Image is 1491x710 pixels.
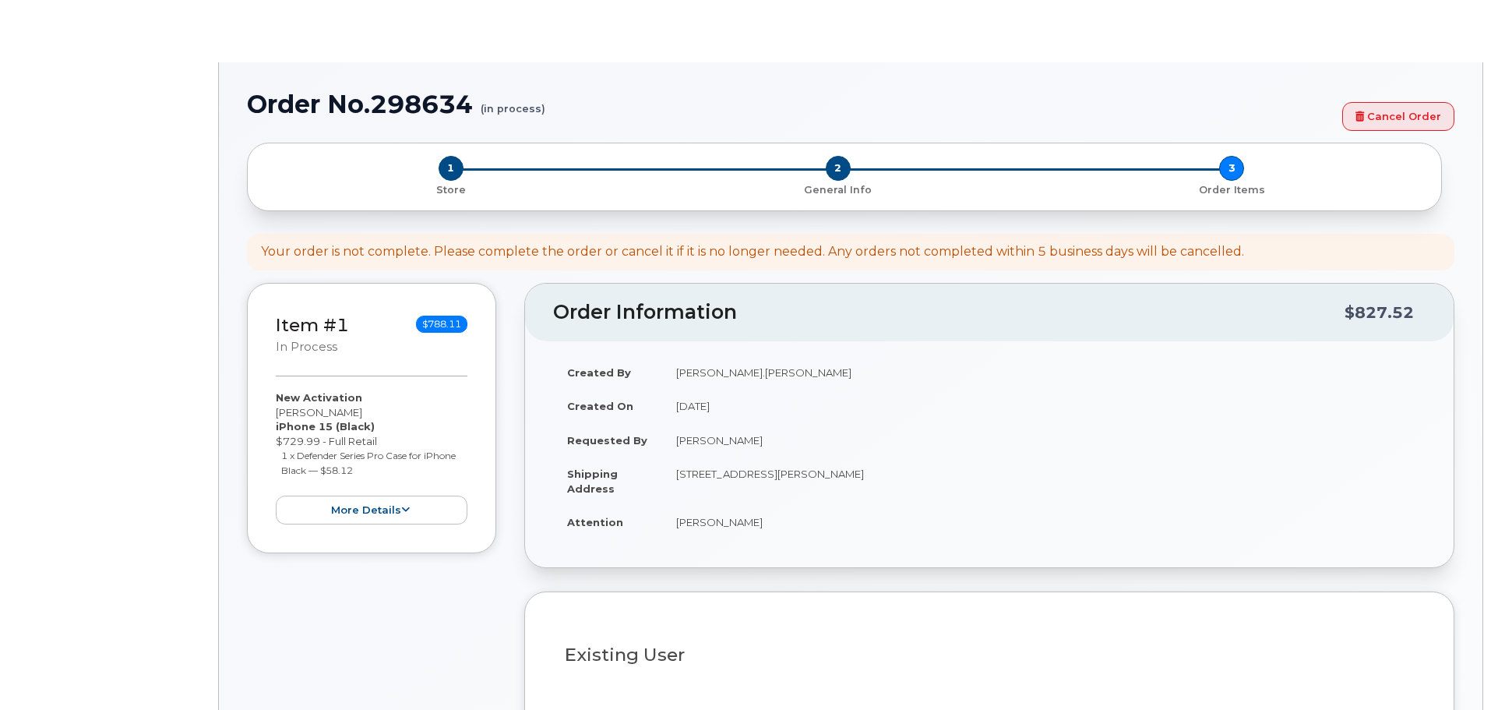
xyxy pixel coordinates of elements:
[481,90,545,115] small: (in process)
[247,90,1334,118] h1: Order No.298634
[553,302,1345,323] h2: Order Information
[647,183,1028,197] p: General Info
[565,645,1414,665] h3: Existing User
[1342,102,1454,131] a: Cancel Order
[662,505,1426,539] td: [PERSON_NAME]
[1345,298,1414,327] div: $827.52
[276,340,337,354] small: in process
[567,400,633,412] strong: Created On
[266,183,635,197] p: Store
[261,243,1244,261] div: Your order is not complete. Please complete the order or cancel it if it is no longer needed. Any...
[276,391,362,404] strong: New Activation
[276,314,349,336] a: Item #1
[260,181,641,197] a: 1 Store
[662,389,1426,423] td: [DATE]
[567,468,618,495] strong: Shipping Address
[567,366,631,379] strong: Created By
[662,355,1426,390] td: [PERSON_NAME].[PERSON_NAME]
[416,316,467,333] span: $788.11
[567,516,623,528] strong: Attention
[567,434,647,447] strong: Requested By
[276,390,467,525] div: [PERSON_NAME] $729.99 - Full Retail
[826,156,851,181] span: 2
[641,181,1035,197] a: 2 General Info
[662,457,1426,505] td: [STREET_ADDRESS][PERSON_NAME]
[281,450,456,476] small: 1 x Defender Series Pro Case for iPhone Black — $58.12
[276,496,467,525] button: more details
[662,423,1426,457] td: [PERSON_NAME]
[439,156,464,181] span: 1
[276,420,375,433] strong: iPhone 15 (Black)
